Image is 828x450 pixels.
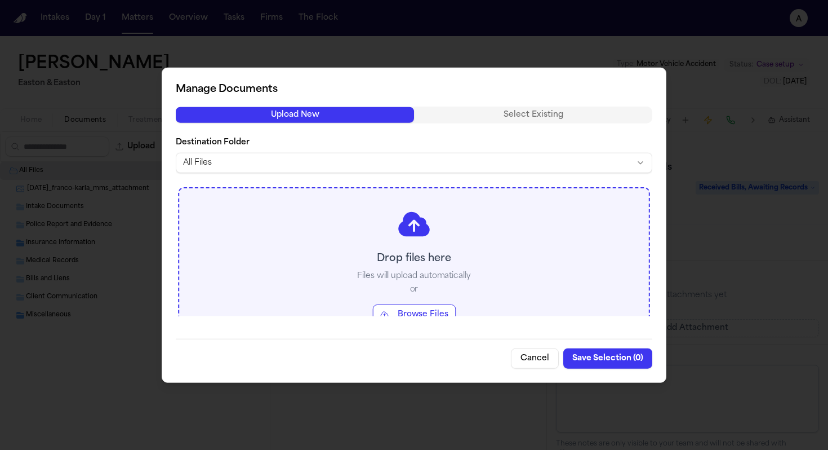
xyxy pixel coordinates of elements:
[176,107,414,122] button: Upload New
[511,348,559,368] button: Cancel
[410,284,419,295] p: or
[563,348,652,368] button: Save Selection (0)
[357,271,471,282] p: Files will upload automatically
[414,107,652,122] button: Select Existing
[176,82,652,98] h2: Manage Documents
[377,251,451,267] p: Drop files here
[176,136,652,148] label: Destination Folder
[372,305,456,325] button: Browse Files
